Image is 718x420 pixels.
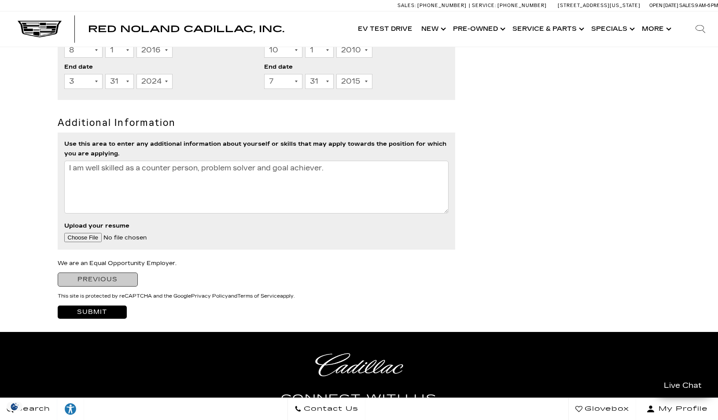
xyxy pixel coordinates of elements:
[587,11,637,47] a: Specials
[191,293,228,299] a: Privacy Policy
[655,403,708,415] span: My Profile
[57,402,84,416] div: Explore your accessibility options
[398,3,416,8] span: Sales:
[637,11,674,47] button: More
[88,25,284,33] a: Red Noland Cadillac, Inc.
[417,11,449,47] a: New
[64,139,449,158] label: Use this area to enter any additional information about yourself or skills that may apply towards...
[58,306,127,319] input: Submit
[75,391,643,406] h4: Connect With Us
[472,3,496,8] span: Service:
[58,293,295,299] small: This site is protected by reCAPTCHA and the Google and apply.
[64,221,129,231] label: Upload your resume
[683,11,718,47] div: Search
[75,353,643,376] a: Cadillac Light Heritage Logo
[18,21,62,37] img: Cadillac Dark Logo with Cadillac White Text
[302,403,358,415] span: Contact Us
[353,11,417,47] a: EV Test Drive
[264,62,293,72] label: End date
[582,403,629,415] span: Glovebox
[636,398,718,420] button: Open user profile menu
[679,3,695,8] span: Sales:
[417,3,467,8] span: [PHONE_NUMBER]
[237,293,280,299] a: Terms of Service
[654,375,711,396] a: Live Chat
[58,258,455,268] p: We are an Equal Opportunity Employer.
[649,3,678,8] span: Open [DATE]
[14,403,50,415] span: Search
[58,118,455,128] h2: Additional Information
[315,353,403,376] img: Cadillac Light Heritage Logo
[4,402,25,411] img: Opt-Out Icon
[4,402,25,411] section: Click to Open Cookie Consent Modal
[469,3,549,8] a: Service: [PHONE_NUMBER]
[449,11,508,47] a: Pre-Owned
[568,398,636,420] a: Glovebox
[64,62,93,72] label: End date
[497,3,547,8] span: [PHONE_NUMBER]
[88,24,284,34] span: Red Noland Cadillac, Inc.
[558,3,641,8] a: [STREET_ADDRESS][US_STATE]
[398,3,469,8] a: Sales: [PHONE_NUMBER]
[508,11,587,47] a: Service & Parts
[58,273,138,287] input: Previous
[287,398,365,420] a: Contact Us
[57,398,84,420] a: Explore your accessibility options
[695,3,718,8] span: 9 AM-6 PM
[659,380,706,391] span: Live Chat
